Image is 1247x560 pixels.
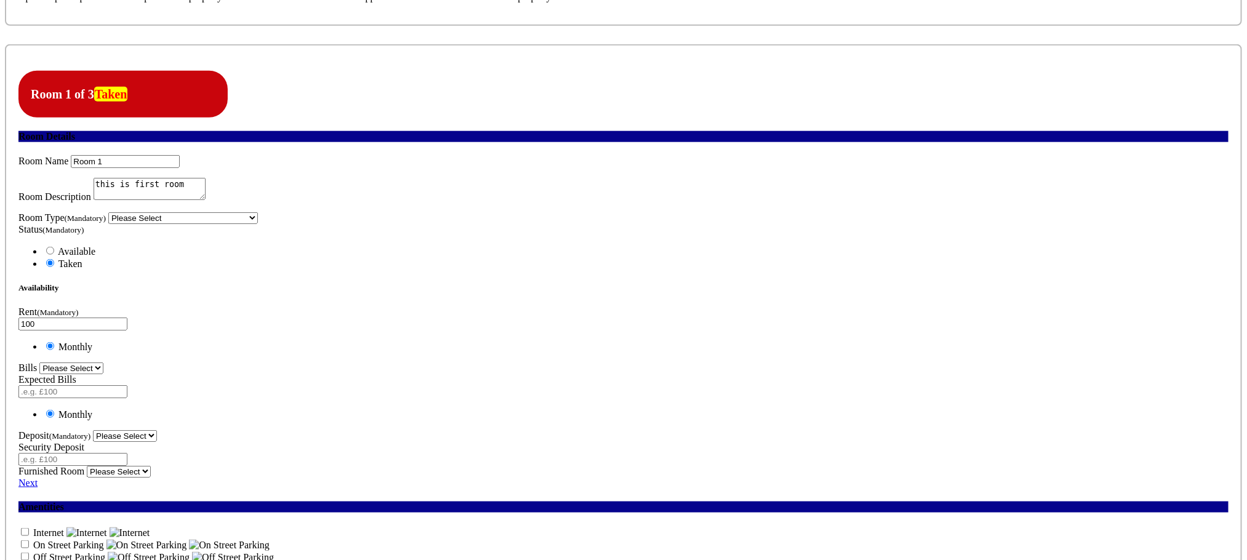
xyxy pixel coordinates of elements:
input: Monthly [46,410,54,418]
input: Monthly [46,342,54,350]
h4: Room 1 of 3 [31,87,215,102]
span: Monthly [58,342,92,352]
span: Internet [33,527,64,538]
strong: Taken [94,87,128,102]
img: On Street Parking [189,540,270,551]
input: Internet Internet Internet [21,528,29,536]
input: On Street Parking On Street Parking On Street Parking [21,540,29,548]
h5: Availability [18,283,1229,293]
label: Room Name [18,156,68,166]
img: Internet [110,527,150,538]
img: On Street Parking [106,540,187,551]
small: (Mandatory) [42,225,84,234]
small: (Mandatory) [37,308,78,317]
a: Next [18,478,38,488]
label: Expected Bills [18,374,76,385]
input: .e.g. £100 [18,453,127,466]
label: Room Type [18,212,106,223]
label: Bills [18,362,37,373]
label: Status [18,224,84,234]
input: .e.g. £100 [18,385,127,398]
input: .e.g. £100 [18,318,127,330]
label: Deposit [18,430,90,441]
label: Furnished Room [18,466,84,476]
input: Available [46,247,54,255]
img: Internet [66,527,107,538]
label: Room Description [18,191,91,202]
h4: Room Details [18,131,1229,142]
label: Security Deposit [18,442,84,452]
span: On Street Parking [33,540,104,550]
small: (Mandatory) [49,431,90,441]
input: Taken [46,259,54,267]
h4: Amentities [18,502,1229,513]
textarea: this is first room [94,178,206,200]
span: Monthly [58,409,92,420]
small: (Mandatory) [65,214,106,223]
span: Taken [58,258,82,269]
span: Available [58,246,95,257]
input: Enter Room Name [71,155,180,168]
label: Rent [18,306,79,317]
